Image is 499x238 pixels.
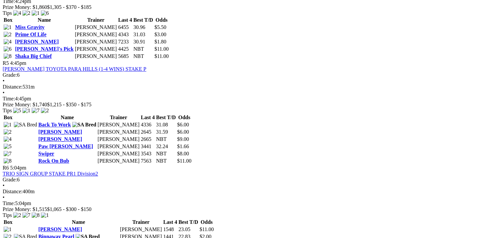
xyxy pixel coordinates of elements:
th: Trainer [120,219,162,225]
span: Box [4,17,13,23]
a: Shaka Big Chief [15,53,52,59]
img: 7 [4,151,12,157]
span: Tips [3,10,12,16]
td: 2645 [140,129,155,135]
td: [PERSON_NAME] [75,24,117,31]
span: $1.66 [177,144,189,149]
td: [PERSON_NAME] [75,39,117,45]
td: 3441 [140,143,155,150]
img: SA Bred [72,122,96,128]
img: 5 [4,144,12,149]
span: $11.00 [177,158,191,164]
td: 31.03 [133,31,153,38]
img: 4 [13,10,21,16]
th: Name [38,114,96,121]
img: 1 [41,212,49,218]
span: $5.50 [154,24,166,30]
span: • [3,195,5,200]
td: 30.96 [133,24,153,31]
img: 2 [4,129,12,135]
td: 6455 [118,24,132,31]
td: 4336 [140,121,155,128]
th: Best T/D [156,114,176,121]
td: 1548 [163,226,177,233]
span: $6.00 [177,129,189,135]
span: $11.00 [154,53,169,59]
div: 5:04pm [3,200,496,206]
td: [PERSON_NAME] [97,136,140,143]
img: 1 [4,24,12,30]
td: 4343 [118,31,132,38]
div: Prize Money: $1,515 [3,206,496,212]
span: 4:45pm [10,60,26,66]
a: Miss Gravity [15,24,45,30]
span: Grade: [3,177,17,182]
img: 1 [22,108,30,114]
span: $1,305 - $370 - $185 [47,4,92,10]
th: Best T/D [133,17,153,23]
th: Last 4 [163,219,177,225]
a: Rock On Bub [38,158,69,164]
td: [PERSON_NAME] [120,226,162,233]
span: $9.00 [177,136,189,142]
a: [PERSON_NAME] TOYOTA PARA HILLS (1-4 WINS) STAKE P [3,66,146,72]
span: 5:04pm [10,165,26,171]
td: NBT [156,136,176,143]
td: [PERSON_NAME] [97,121,140,128]
a: [PERSON_NAME] [38,136,82,142]
th: Best T/D [178,219,199,225]
td: 7563 [140,158,155,164]
div: Prize Money: $1,740 [3,102,496,108]
img: 8 [4,53,12,59]
a: Paw [PERSON_NAME] [38,144,93,149]
td: [PERSON_NAME] [75,53,117,60]
img: 6 [4,46,12,52]
td: NBT [156,150,176,157]
div: 4:45pm [3,96,496,102]
div: 531m [3,84,496,90]
span: $1.80 [154,39,166,44]
td: [PERSON_NAME] [97,129,140,135]
span: $3.00 [154,32,166,37]
th: Name [15,17,74,23]
img: 4 [4,136,12,142]
td: [PERSON_NAME] [75,31,117,38]
td: [PERSON_NAME] [97,158,140,164]
span: Tips [3,212,12,218]
span: $1,215 - $350 - $175 [47,102,92,107]
span: Tips [3,108,12,113]
td: 2665 [140,136,155,143]
td: NBT [133,46,153,52]
td: [PERSON_NAME] [97,143,140,150]
th: Odds [199,219,214,225]
img: 1 [4,122,12,128]
a: Swiper [38,151,54,156]
img: 7 [22,212,30,218]
span: $6.00 [177,122,189,127]
a: TRIO SIGN GROUP STAKE PR1 Division2 [3,171,98,176]
a: [PERSON_NAME]'s Pick [15,46,74,52]
div: 6 [3,72,496,78]
td: [PERSON_NAME] [97,150,140,157]
img: SA Bred [14,122,37,128]
td: 31.08 [156,121,176,128]
img: 2 [4,32,12,38]
th: Name [38,219,119,225]
img: 8 [32,212,40,218]
span: Distance: [3,84,22,90]
td: 5685 [118,53,132,60]
span: Box [4,219,13,225]
span: Time: [3,200,15,206]
td: [PERSON_NAME] [75,46,117,52]
img: 8 [4,158,12,164]
a: Back To Work [38,122,71,127]
span: $1,065 - $300 - $150 [47,206,92,212]
span: • [3,90,5,95]
td: 31.59 [156,129,176,135]
th: Last 4 [140,114,155,121]
img: 2 [41,108,49,114]
img: 5 [13,108,21,114]
a: [PERSON_NAME] [15,39,59,44]
th: Last 4 [118,17,132,23]
th: Odds [154,17,169,23]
